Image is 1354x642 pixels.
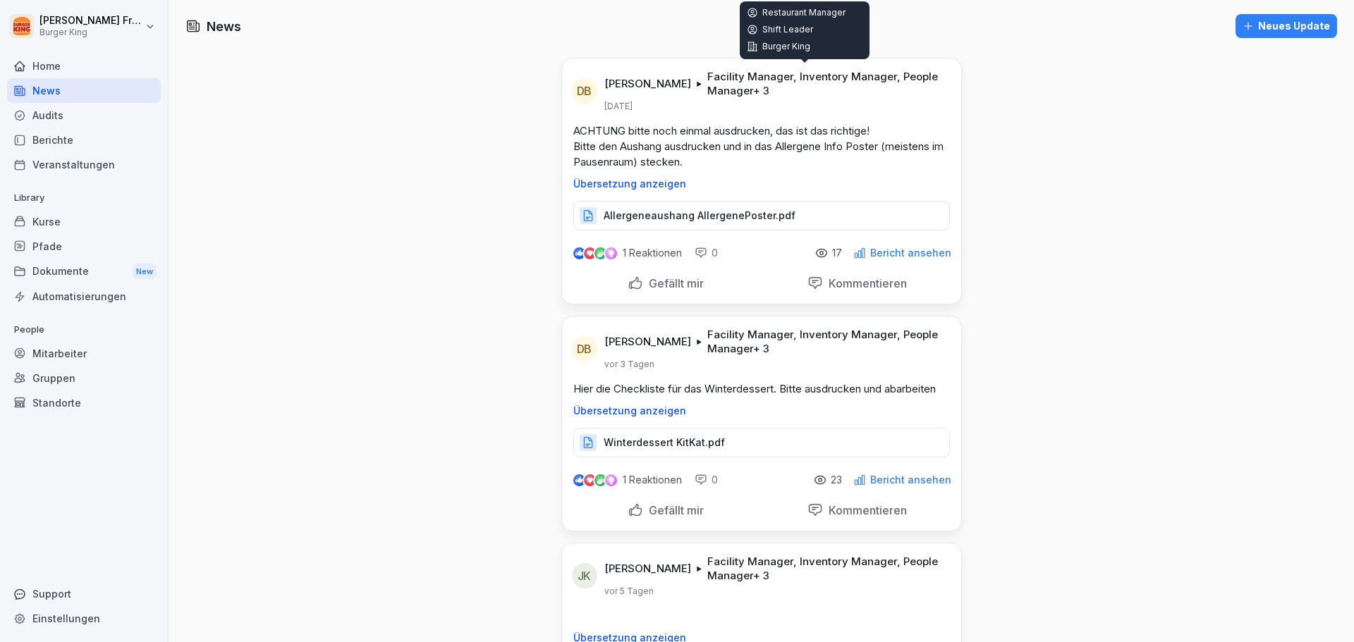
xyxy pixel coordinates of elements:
[594,247,606,259] img: celebrate
[604,359,654,370] p: vor 3 Tagen
[823,276,907,290] p: Kommentieren
[707,328,944,356] p: Facility Manager, Inventory Manager, People Manager + 3
[623,474,682,486] p: 1 Reaktionen
[573,440,950,454] a: Winterdessert KitKat.pdf
[623,247,682,259] p: 1 Reaktionen
[39,27,142,37] p: Burger King
[585,248,595,259] img: love
[604,101,633,112] p: [DATE]
[7,284,161,309] a: Automatisierungen
[870,474,951,486] p: Bericht ansehen
[605,474,617,486] img: inspiring
[573,178,950,190] p: Übersetzung anzeigen
[572,563,597,588] div: JK
[643,276,704,290] p: Gefällt mir
[604,586,654,597] p: vor 5 Tagen
[604,77,691,91] p: [PERSON_NAME]
[39,15,142,27] p: [PERSON_NAME] Freier
[207,17,241,36] h1: News
[604,436,725,450] p: Winterdessert KitKat.pdf
[1243,18,1330,34] div: Neues Update
[747,24,862,35] p: Shift Leader
[604,562,691,576] p: [PERSON_NAME]
[7,103,161,128] a: Audits
[7,606,161,631] a: Einstellungen
[7,128,161,152] a: Berichte
[585,475,595,486] img: love
[573,123,950,170] p: ACHTUNG bitte noch einmal ausdrucken, das ist das richtige! Bitte den Aushang ausdrucken und in d...
[573,405,950,416] p: Übersetzung anzeigen
[7,152,161,177] a: Veranstaltungen
[604,209,795,223] p: Allergeneaushang AllergenePoster.pdf
[7,187,161,209] p: Library
[573,213,950,227] a: Allergeneaushang AllergenePoster.pdf
[643,503,704,517] p: Gefällt mir
[7,581,161,606] div: Support
[7,209,161,234] a: Kurse
[1236,14,1337,38] button: Neues Update
[870,247,951,259] p: Bericht ansehen
[573,381,950,397] p: Hier die Checkliste für das Winterdessert. Bitte ausdrucken und abarbeiten
[823,503,907,517] p: Kommentieren
[594,474,606,486] img: celebrate
[573,474,585,486] img: like
[573,247,585,259] img: like
[7,54,161,78] a: Home
[7,366,161,390] a: Gruppen
[7,259,161,285] div: Dokumente
[747,41,862,52] p: Burger King
[7,234,161,259] a: Pfade
[695,246,718,260] div: 0
[831,474,842,486] p: 23
[7,390,161,415] a: Standorte
[604,335,691,349] p: [PERSON_NAME]
[605,247,617,259] img: inspiring
[7,78,161,103] a: News
[572,78,597,104] div: DB
[7,259,161,285] a: DokumenteNew
[7,341,161,366] a: Mitarbeiter
[707,70,944,98] p: Facility Manager, Inventory Manager, People Manager + 3
[7,319,161,341] p: People
[832,247,842,259] p: 17
[747,7,862,18] p: Restaurant Manager
[133,264,157,280] div: New
[707,555,944,583] p: Facility Manager, Inventory Manager, People Manager + 3
[572,336,597,362] div: DB
[695,473,718,487] div: 0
